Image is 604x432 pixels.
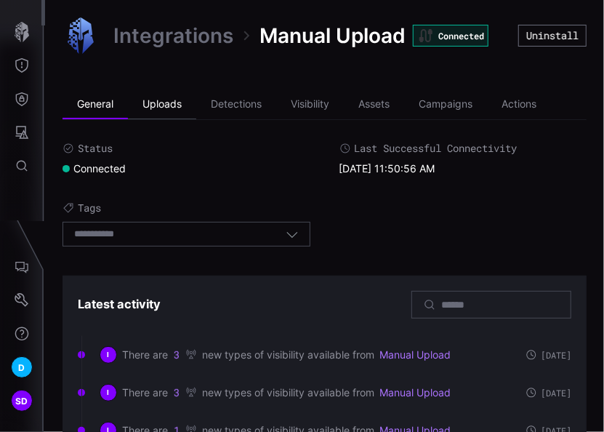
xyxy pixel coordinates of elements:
[518,25,587,47] button: Uninstall
[202,348,374,361] span: new types of visibility available from
[344,90,404,119] li: Assets
[128,90,196,119] li: Uploads
[78,201,101,215] span: Tags
[78,142,113,155] span: Status
[404,90,487,119] li: Campaigns
[18,360,25,375] span: D
[196,90,276,119] li: Detections
[78,297,161,312] h3: Latest activity
[108,351,110,359] span: I
[122,386,168,399] span: There are
[487,90,551,119] li: Actions
[259,23,406,49] span: Manual Upload
[173,348,180,362] button: 3
[286,228,299,241] button: Toggle options menu
[63,162,126,175] div: Connected
[122,348,168,361] span: There are
[202,386,374,399] span: new types of visibility available from
[379,348,451,361] a: Manual Upload
[339,162,435,175] time: [DATE] 11:50:56 AM
[1,351,43,384] button: D
[276,90,344,119] li: Visibility
[108,388,110,397] span: I
[1,384,43,417] button: SD
[379,386,451,399] a: Manual Upload
[541,388,571,397] span: [DATE]
[113,23,233,49] a: Integrations
[413,25,488,47] div: Connected
[541,351,571,359] span: [DATE]
[15,393,28,409] span: SD
[355,142,518,155] span: Last Successful Connectivity
[63,90,128,119] li: General
[173,385,180,400] button: 3
[63,17,99,54] img: Manual Upload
